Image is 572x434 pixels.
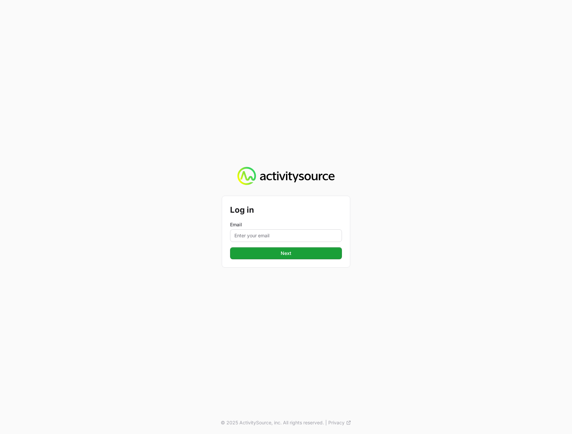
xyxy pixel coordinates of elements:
[230,204,342,216] h2: Log in
[237,167,334,185] img: Activity Source
[221,419,324,426] p: © 2025 ActivitySource, inc. All rights reserved.
[230,247,342,259] button: Next
[230,221,342,228] label: Email
[230,229,342,242] input: Enter your email
[328,419,351,426] a: Privacy
[325,419,327,426] span: |
[281,249,291,257] span: Next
